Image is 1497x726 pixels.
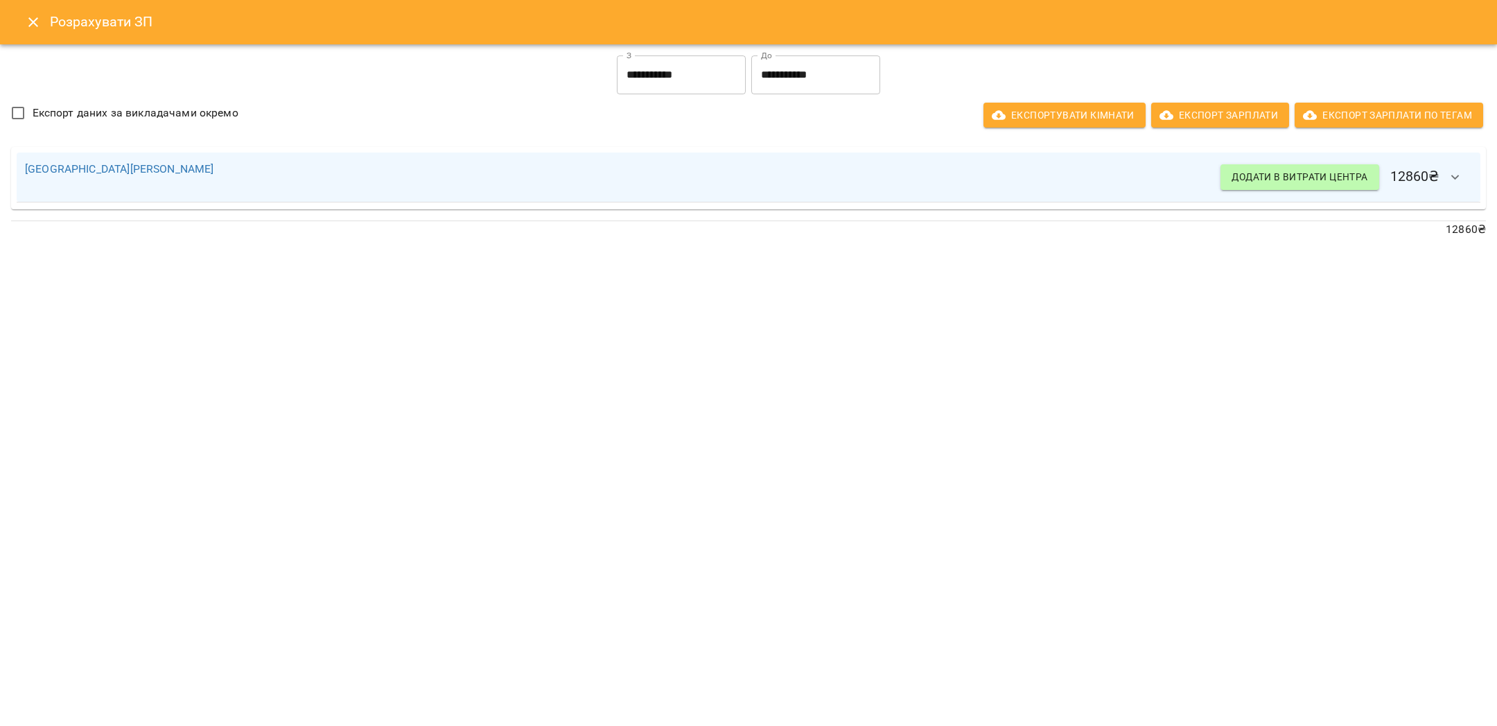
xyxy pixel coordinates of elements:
span: Експортувати кімнати [995,107,1135,123]
span: Додати в витрати центра [1232,168,1367,185]
button: Close [17,6,50,39]
button: Експорт Зарплати по тегам [1295,103,1483,128]
button: Додати в витрати центра [1220,164,1378,189]
h6: 12860 ₴ [1220,161,1472,194]
span: Експорт Зарплати по тегам [1306,107,1472,123]
h6: Розрахувати ЗП [50,11,1480,33]
span: Експорт даних за викладачами окремо [33,105,238,121]
button: Експортувати кімнати [983,103,1146,128]
a: [GEOGRAPHIC_DATA][PERSON_NAME] [25,162,213,175]
span: Експорт Зарплати [1162,107,1278,123]
p: 12860 ₴ [11,221,1486,238]
button: Експорт Зарплати [1151,103,1289,128]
